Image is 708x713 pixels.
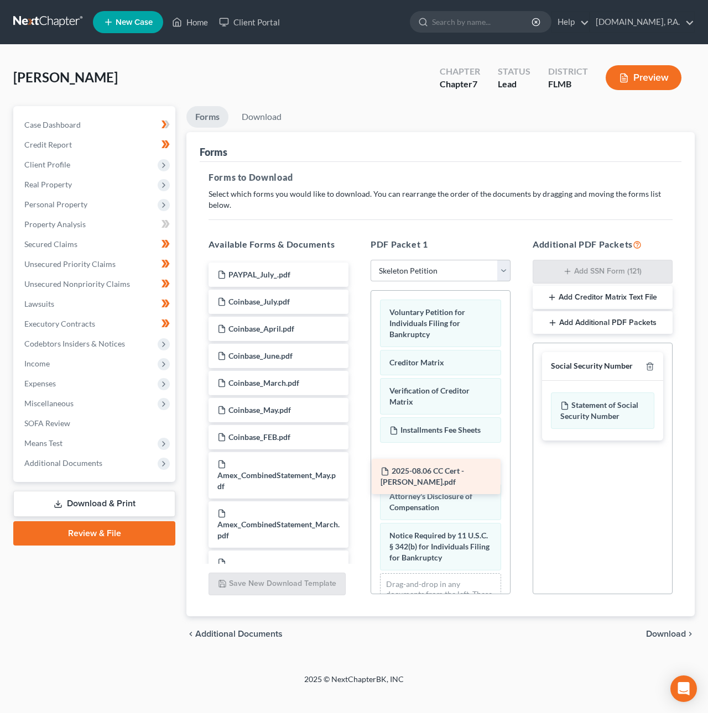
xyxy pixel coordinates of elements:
[15,254,175,274] a: Unsecured Priority Claims
[13,69,118,85] span: [PERSON_NAME]
[389,386,470,406] span: Verification of Creditor Matrix
[186,630,283,638] a: chevron_left Additional Documents
[186,630,195,638] i: chevron_left
[15,314,175,334] a: Executory Contracts
[533,311,673,334] button: Add Additional PDF Packets
[166,12,214,32] a: Home
[24,120,81,129] span: Case Dashboard
[432,12,533,32] input: Search by name...
[371,238,511,251] h5: PDF Packet 1
[195,630,283,638] span: Additional Documents
[646,630,686,638] span: Download
[686,630,695,638] i: chevron_right
[24,140,72,149] span: Credit Report
[380,573,501,643] div: Drag-and-drop in any documents from the left. These will be merged into the Petition PDF Packet. ...
[209,171,673,184] h5: Forms to Download
[24,200,87,209] span: Personal Property
[24,259,116,269] span: Unsecured Priority Claims
[389,307,465,339] span: Voluntary Petition for Individuals Filing for Bankruptcy
[498,78,530,91] div: Lead
[228,405,291,415] span: Coinbase_May.pdf
[15,115,175,135] a: Case Dashboard
[440,78,480,91] div: Chapter
[24,379,56,388] span: Expenses
[381,466,464,486] span: 2025-08.06 CC Cert - [PERSON_NAME].pdf
[551,361,633,371] div: Social Security Number
[551,392,654,429] div: Statement of Social Security Number
[186,106,228,128] a: Forms
[15,135,175,155] a: Credit Report
[389,531,490,562] span: Notice Required by 11 U.S.C. § 342(b) for Individuals Filing for Bankruptcy
[15,214,175,234] a: Property Analysis
[39,674,669,694] div: 2025 © NextChapterBK, INC
[24,180,72,189] span: Real Property
[389,358,444,367] span: Creditor Matrix
[228,378,299,387] span: Coinbase_March.pdf
[646,630,695,638] button: Download chevron_right
[24,160,70,169] span: Client Profile
[24,299,54,308] span: Lawsuits
[548,78,588,91] div: FLMB
[13,491,175,517] a: Download & Print
[400,425,481,434] span: Installments Fee Sheets
[209,188,673,211] p: Select which forms you would like to download. You can rearrange the order of the documents by dr...
[24,399,74,408] span: Miscellaneous
[228,270,290,279] span: PAYPAL_July_.pdf
[217,520,340,540] span: Amex_CombinedStatement_March.pdf
[590,12,694,32] a: [DOMAIN_NAME], P.A.
[15,274,175,294] a: Unsecured Nonpriority Claims
[533,238,673,251] h5: Additional PDF Packets
[13,521,175,546] a: Review & File
[228,297,290,306] span: Coinbase_July.pdf
[533,286,673,309] button: Add Creditor Matrix Text File
[24,359,50,368] span: Income
[24,438,63,448] span: Means Test
[552,12,589,32] a: Help
[24,319,95,328] span: Executory Contracts
[24,219,86,229] span: Property Analysis
[228,432,290,442] span: Coinbase_FEB.pdf
[533,260,673,284] button: Add SSN Form (121)
[228,351,293,360] span: Coinbase_June.pdf
[116,18,153,27] span: New Case
[24,279,130,289] span: Unsecured Nonpriority Claims
[498,65,530,78] div: Status
[670,675,697,702] div: Open Intercom Messenger
[15,234,175,254] a: Secured Claims
[228,324,294,333] span: Coinbase_April.pdf
[24,458,102,468] span: Additional Documents
[214,12,285,32] a: Client Portal
[209,573,346,596] button: Save New Download Template
[24,418,70,428] span: SOFA Review
[209,238,348,251] h5: Available Forms & Documents
[15,294,175,314] a: Lawsuits
[200,145,227,159] div: Forms
[217,470,336,491] span: Amex_CombinedStatement_May.pdf
[24,339,125,348] span: Codebtors Insiders & Notices
[548,65,588,78] div: District
[233,106,290,128] a: Download
[440,65,480,78] div: Chapter
[606,65,681,90] button: Preview
[24,239,77,249] span: Secured Claims
[472,78,477,89] span: 7
[15,413,175,433] a: SOFA Review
